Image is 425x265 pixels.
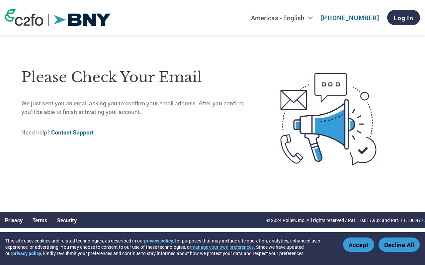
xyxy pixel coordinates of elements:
a: privacy policy [144,238,173,244]
p: We just sent you an email asking you to confirm your email address. After you confirm, you’ll be ... [21,99,253,117]
button: manage your own preferences [191,244,254,250]
a: Privacy [5,217,23,224]
a: privacy policy [12,250,41,256]
button: Decline All [379,238,420,252]
img: BNY [54,14,111,26]
a: Security [57,217,77,224]
p: Need help? [21,128,253,137]
button: Accept [343,238,374,252]
h1: Please check your email [21,67,253,88]
div: This site uses cookies and related technologies, as described in our , for purposes that may incl... [5,238,333,256]
img: c2fo logo [5,9,43,26]
a: Terms [33,217,47,224]
a: Log In [387,10,420,25]
a: Contact Support [51,129,94,136]
img: open-email [253,61,404,178]
a: [PHONE_NUMBER] [321,14,379,22]
p: © 2024 Pollen, Inc. All rights reserved / Pat. 10,817,932 and Pat. 11,100,477. [266,217,425,224]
